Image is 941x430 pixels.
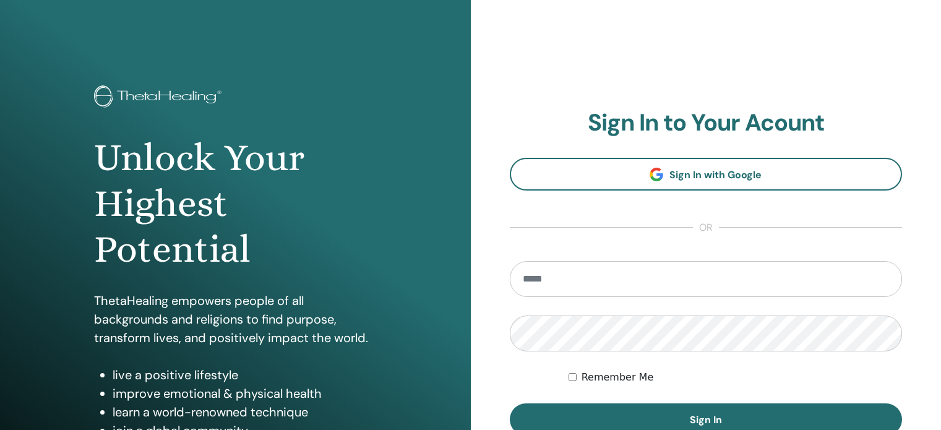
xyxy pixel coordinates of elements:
[94,135,377,273] h1: Unlock Your Highest Potential
[582,370,654,385] label: Remember Me
[510,109,903,137] h2: Sign In to Your Acount
[94,291,377,347] p: ThetaHealing empowers people of all backgrounds and religions to find purpose, transform lives, a...
[113,384,377,403] li: improve emotional & physical health
[113,403,377,421] li: learn a world-renowned technique
[510,158,903,191] a: Sign In with Google
[569,370,902,385] div: Keep me authenticated indefinitely or until I manually logout
[113,366,377,384] li: live a positive lifestyle
[669,168,762,181] span: Sign In with Google
[690,413,722,426] span: Sign In
[693,220,719,235] span: or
